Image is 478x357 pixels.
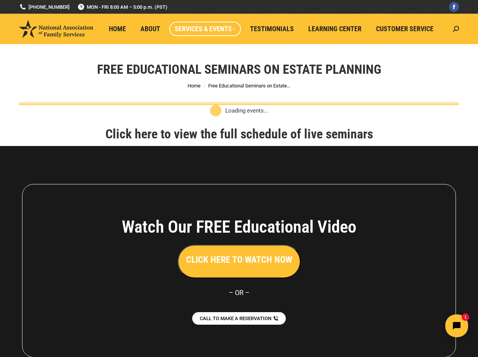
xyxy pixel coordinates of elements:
a: Learning Center [303,22,367,36]
a: Home [188,83,201,89]
span: Learning Center [308,25,362,33]
a: Click here to view the full schedule of live seminars [105,126,373,141]
button: CLICK HERE TO WATCH NOW [178,245,301,278]
a: Testimonials [245,22,299,36]
span: CALL TO MAKE A RESERVATION [200,316,271,321]
span: About [140,25,160,33]
span: Customer Service [376,25,433,33]
iframe: Tidio Chat [344,308,475,344]
h3: CLICK HERE TO WATCH NOW [186,253,292,266]
a: Facebook page opens in new window [449,2,459,12]
a: [PHONE_NUMBER] [19,3,70,11]
span: Testimonials [250,25,294,33]
span: MON - FRI 8:00 AM – 5:00 p.m. (PST) [77,3,167,11]
span: Home [109,25,126,33]
a: About [135,22,166,36]
a: CLICK HERE TO WATCH NOW [178,256,301,264]
span: – OR – [229,289,250,297]
h4: Watch Our FREE Educational Video [80,217,398,237]
a: Home [104,22,131,36]
h1: Free Educational Seminars on Estate Planning [97,61,381,78]
a: Customer Service [371,22,439,36]
a: CALL TO MAKE A RESERVATION [192,312,286,325]
span: Services & Events [175,25,236,33]
span: Free Educational Seminars on Estate… [208,83,290,89]
p: Loading events... [225,106,268,115]
img: National Association of Family Services [19,20,93,38]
